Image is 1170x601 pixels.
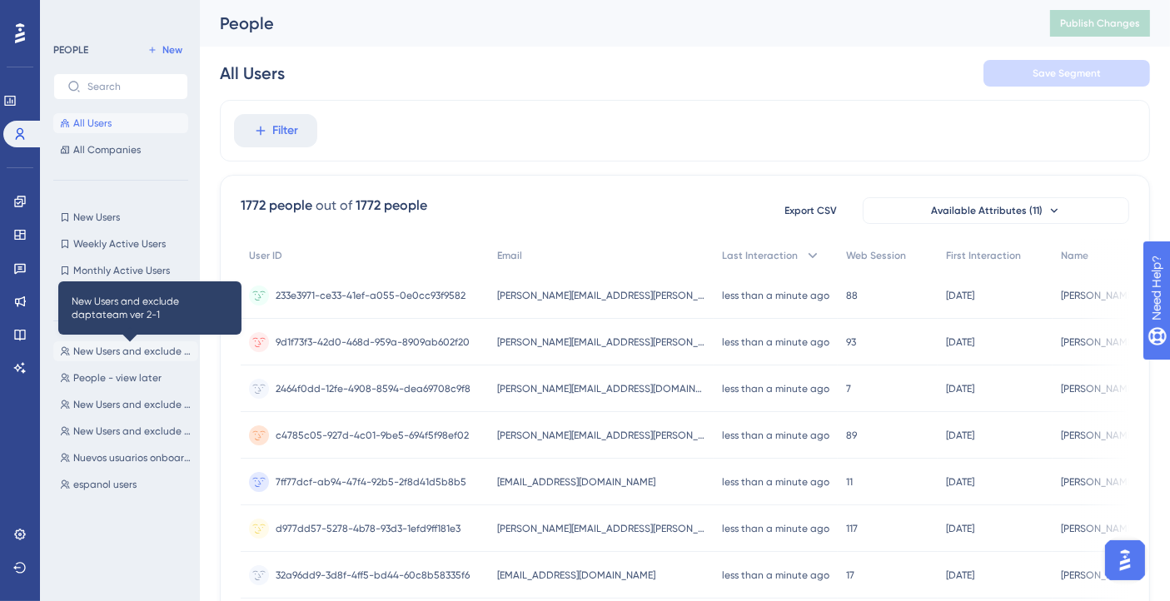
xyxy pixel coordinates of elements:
div: People [220,12,1008,35]
span: Name [1061,249,1088,262]
time: [DATE] [946,476,974,488]
span: espanol users [73,478,137,491]
span: Monthly Active Users [73,264,170,277]
span: [PERSON_NAME] [1061,475,1135,489]
span: 11 [846,475,853,489]
button: New Users and exclude daptateam ver 2 [53,395,198,415]
span: [PERSON_NAME] [1061,569,1135,582]
span: Need Help? [39,4,104,24]
time: less than a minute ago [722,430,829,441]
span: Last Interaction [722,249,798,262]
time: less than a minute ago [722,523,829,534]
span: New Users and exclude daptateam ver 2-1 [73,345,192,358]
button: New Users [53,207,188,227]
span: 2464f0dd-12fe-4908-8594-dea69708c9f8 [276,382,470,395]
span: Available Attributes (11) [931,204,1043,217]
div: 1772 people [356,196,427,216]
button: Available Attributes (11) [863,197,1129,224]
div: 1772 people [241,196,312,216]
span: New Users and exclude daptateam ver 2 [73,398,192,411]
button: espanol users [53,474,198,494]
span: 9d1f73f3-42d0-468d-959a-8909ab602f20 [276,335,470,349]
button: People - view later [53,368,198,388]
span: 7 [846,382,851,395]
button: Publish Changes [1050,10,1150,37]
time: [DATE] [946,430,974,441]
button: Monthly Active Users [53,261,188,281]
span: d977dd57-5278-4b78-93d3-1efd9ff181e3 [276,522,461,535]
span: Export CSV [785,204,838,217]
button: All Users [53,113,188,133]
time: less than a minute ago [722,569,829,581]
span: 117 [846,522,858,535]
span: Web Session [846,249,906,262]
button: Filter [234,114,317,147]
span: 32a96dd9-3d8f-4ff5-bd44-60c8b58335f6 [276,569,470,582]
span: Publish Changes [1060,17,1140,30]
span: [EMAIL_ADDRESS][DOMAIN_NAME] [497,475,655,489]
span: 88 [846,289,858,302]
span: [PERSON_NAME] [1061,289,1135,302]
button: New [142,40,188,60]
span: [PERSON_NAME] [1061,522,1135,535]
span: [PERSON_NAME] [1061,382,1135,395]
button: Inactive Users [53,287,188,307]
span: 233e3971-ce33-41ef-a055-0e0cc93f9582 [276,289,466,302]
div: All Users [220,62,285,85]
span: First Interaction [946,249,1021,262]
time: [DATE] [946,523,974,534]
span: [EMAIL_ADDRESS][DOMAIN_NAME] [497,569,655,582]
time: less than a minute ago [722,336,829,348]
span: New Users [73,211,120,224]
span: [PERSON_NAME][EMAIL_ADDRESS][PERSON_NAME][DOMAIN_NAME] [497,522,705,535]
span: New [162,43,182,57]
time: less than a minute ago [722,383,829,395]
span: [PERSON_NAME][EMAIL_ADDRESS][PERSON_NAME][DOMAIN_NAME] [497,429,705,442]
div: out of [316,196,352,216]
span: New Users and exclude daptateam [73,425,192,438]
button: Save Segment [983,60,1150,87]
time: [DATE] [946,336,974,348]
span: [PERSON_NAME] [1061,429,1135,442]
button: New Users and exclude daptateam ver 2-1 [53,341,198,361]
span: All Companies [73,143,141,156]
span: [PERSON_NAME][EMAIL_ADDRESS][PERSON_NAME][DOMAIN_NAME] [497,289,705,302]
span: [PERSON_NAME][EMAIL_ADDRESS][PERSON_NAME][DOMAIN_NAME] [497,335,705,349]
span: 17 [846,569,854,582]
span: 89 [846,429,857,442]
span: Filter [273,121,299,141]
span: 7ff77dcf-ab94-47f4-92b5-2f8d41d5b8b5 [276,475,466,489]
time: [DATE] [946,383,974,395]
span: Email [497,249,522,262]
span: [PERSON_NAME][EMAIL_ADDRESS][DOMAIN_NAME] [497,382,705,395]
time: [DATE] [946,569,974,581]
span: Nuevos usuarios onboarding [73,451,192,464]
span: Weekly Active Users [73,237,166,251]
button: All Companies [53,140,188,160]
time: less than a minute ago [722,476,829,488]
button: Weekly Active Users [53,234,188,254]
span: c4785c05-927d-4c01-9be5-694f5f98ef02 [276,429,469,442]
span: 93 [846,335,856,349]
span: [PERSON_NAME] [1061,335,1135,349]
span: Save Segment [1033,67,1101,80]
span: User ID [249,249,282,262]
button: Nuevos usuarios onboarding [53,448,198,468]
button: Export CSV [769,197,853,224]
input: Search [87,81,174,92]
button: New Users and exclude daptateam [53,421,198,441]
time: less than a minute ago [722,290,829,301]
iframe: UserGuiding AI Assistant Launcher [1100,535,1150,585]
span: All Users [73,117,112,130]
span: People - view later [73,371,162,385]
div: PEOPLE [53,43,88,57]
time: [DATE] [946,290,974,301]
